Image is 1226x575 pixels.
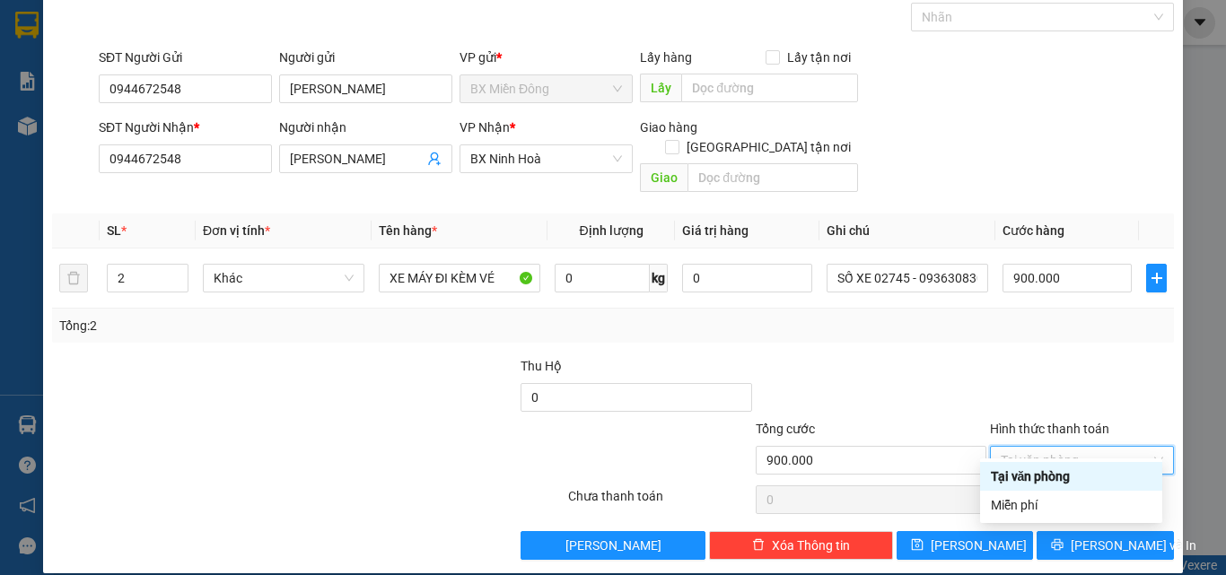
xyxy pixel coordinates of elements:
[99,48,272,67] div: SĐT Người Gửi
[990,422,1109,436] label: Hình thức thanh toán
[640,50,692,65] span: Lấy hàng
[99,118,272,137] div: SĐT Người Nhận
[579,223,643,238] span: Định lượng
[1071,536,1196,555] span: [PERSON_NAME] và In
[679,137,858,157] span: [GEOGRAPHIC_DATA] tận nơi
[59,316,475,335] div: Tổng: 2
[682,223,749,238] span: Giá trị hàng
[59,264,88,292] button: delete
[931,536,1027,555] span: [PERSON_NAME]
[124,76,239,135] li: VP VP [GEOGRAPHIC_DATA] xe Limousine
[709,531,893,560] button: deleteXóa Thông tin
[9,100,22,112] span: environment
[470,75,622,102] span: BX Miền Đông
[1037,531,1174,560] button: printer[PERSON_NAME] và In
[9,99,94,133] b: 339 Đinh Bộ Lĩnh, P26
[682,264,811,292] input: 0
[214,265,354,292] span: Khác
[819,213,995,248] th: Ghi chú
[566,486,754,518] div: Chưa thanh toán
[756,422,815,436] span: Tổng cước
[460,120,510,135] span: VP Nhận
[1147,271,1166,285] span: plus
[772,536,850,555] span: Xóa Thông tin
[521,531,705,560] button: [PERSON_NAME]
[203,223,270,238] span: Đơn vị tính
[911,538,924,553] span: save
[1001,447,1163,474] span: Tại văn phòng
[521,359,562,373] span: Thu Hộ
[640,120,697,135] span: Giao hàng
[279,48,452,67] div: Người gửi
[780,48,858,67] span: Lấy tận nơi
[379,223,437,238] span: Tên hàng
[991,495,1152,515] div: Miễn phí
[640,74,681,102] span: Lấy
[379,264,540,292] input: VD: Bàn, Ghế
[1003,223,1064,238] span: Cước hàng
[681,74,858,102] input: Dọc đường
[427,152,442,166] span: user-add
[1146,264,1167,292] button: plus
[650,264,668,292] span: kg
[470,145,622,172] span: BX Ninh Hoà
[9,9,260,43] li: Cúc Tùng
[460,48,633,67] div: VP gửi
[897,531,1034,560] button: save[PERSON_NAME]
[991,466,1152,486] div: Tại văn phòng
[107,223,121,238] span: SL
[1051,538,1064,553] span: printer
[565,536,661,555] span: [PERSON_NAME]
[687,163,858,192] input: Dọc đường
[9,76,124,96] li: VP BX Miền Đông
[752,538,765,553] span: delete
[827,264,988,292] input: Ghi Chú
[640,163,687,192] span: Giao
[279,118,452,137] div: Người nhận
